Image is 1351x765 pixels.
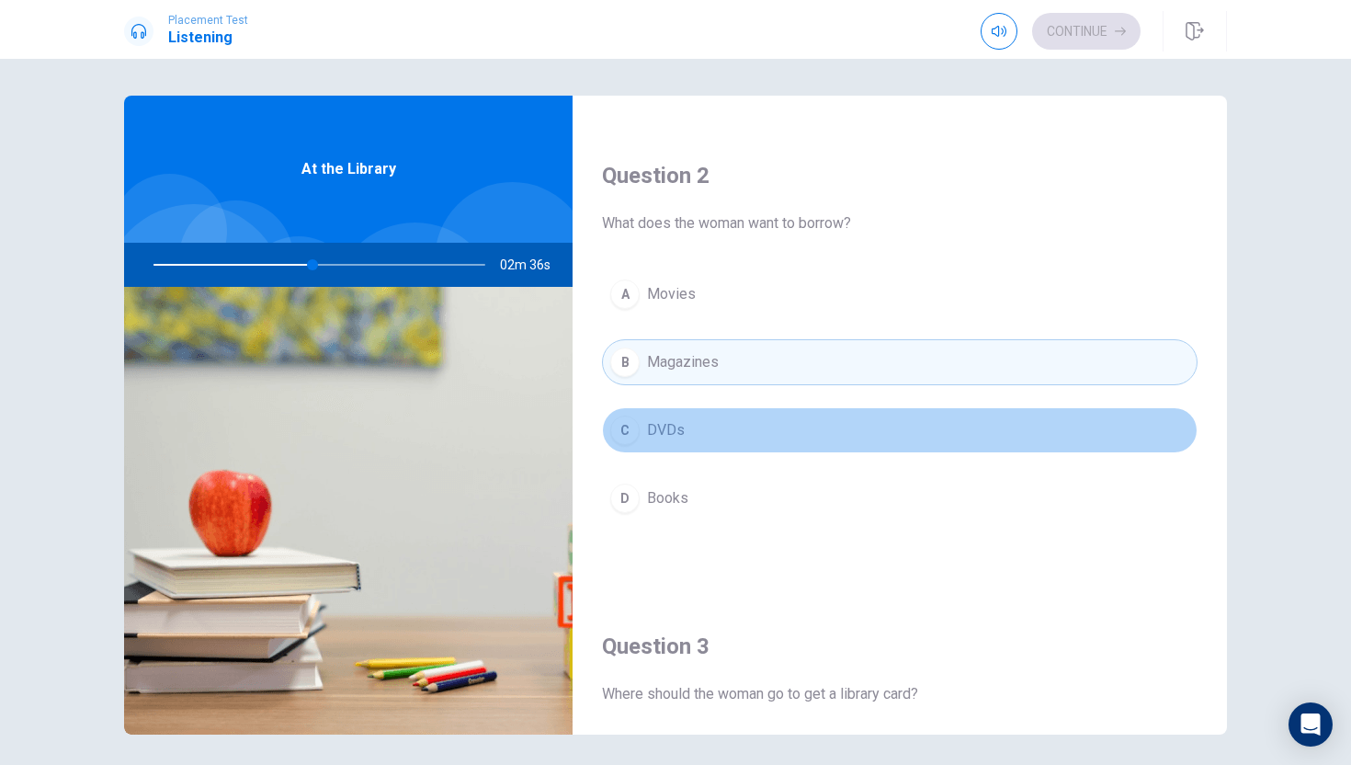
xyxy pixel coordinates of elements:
[610,416,640,445] div: C
[168,27,248,49] h1: Listening
[602,161,1198,190] h4: Question 2
[610,348,640,377] div: B
[602,212,1198,234] span: What does the woman want to borrow?
[647,283,696,305] span: Movies
[168,14,248,27] span: Placement Test
[602,339,1198,385] button: BMagazines
[610,280,640,309] div: A
[647,419,685,441] span: DVDs
[602,475,1198,521] button: DBooks
[610,484,640,513] div: D
[602,271,1198,317] button: AMovies
[500,243,565,287] span: 02m 36s
[602,683,1198,705] span: Where should the woman go to get a library card?
[602,632,1198,661] h4: Question 3
[647,487,688,509] span: Books
[301,158,396,180] span: At the Library
[124,287,573,735] img: At the Library
[602,407,1198,453] button: CDVDs
[1289,702,1333,747] div: Open Intercom Messenger
[647,351,719,373] span: Magazines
